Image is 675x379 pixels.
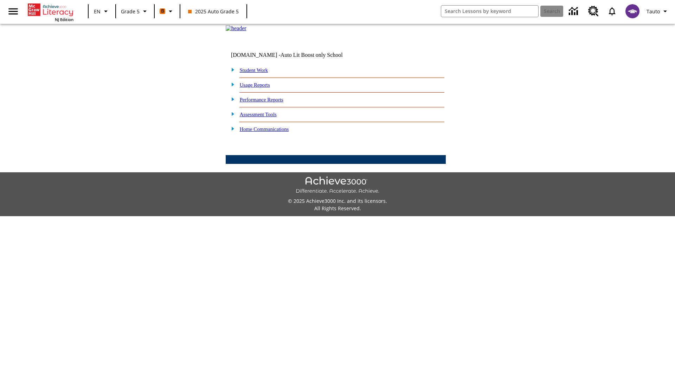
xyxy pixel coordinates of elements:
a: Usage Reports [240,82,270,88]
a: Resource Center, Will open in new tab [584,2,603,21]
span: NJ Edition [55,17,73,22]
input: search field [441,6,538,17]
span: Grade 5 [121,8,140,15]
a: Assessment Tools [240,112,277,117]
button: Open side menu [3,1,24,22]
img: header [226,25,246,32]
a: Home Communications [240,126,289,132]
button: Profile/Settings [644,5,672,18]
img: plus.gif [227,111,235,117]
a: Data Center [565,2,584,21]
img: Achieve3000 Differentiate Accelerate Achieve [296,177,379,194]
span: Tauto [647,8,660,15]
td: [DOMAIN_NAME] - [231,52,360,58]
a: Student Work [240,67,268,73]
span: EN [94,8,101,15]
button: Select a new avatar [621,2,644,20]
img: plus.gif [227,66,235,73]
button: Language: EN, Select a language [91,5,113,18]
button: Grade: Grade 5, Select a grade [118,5,152,18]
span: B [161,7,164,15]
button: Boost Class color is orange. Change class color [157,5,178,18]
img: plus.gif [227,96,235,102]
img: avatar image [625,4,639,18]
nobr: Auto Lit Boost only School [281,52,343,58]
div: Home [28,2,73,22]
span: 2025 Auto Grade 5 [188,8,239,15]
img: plus.gif [227,81,235,87]
img: plus.gif [227,125,235,132]
a: Performance Reports [240,97,283,102]
a: Notifications [603,2,621,20]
